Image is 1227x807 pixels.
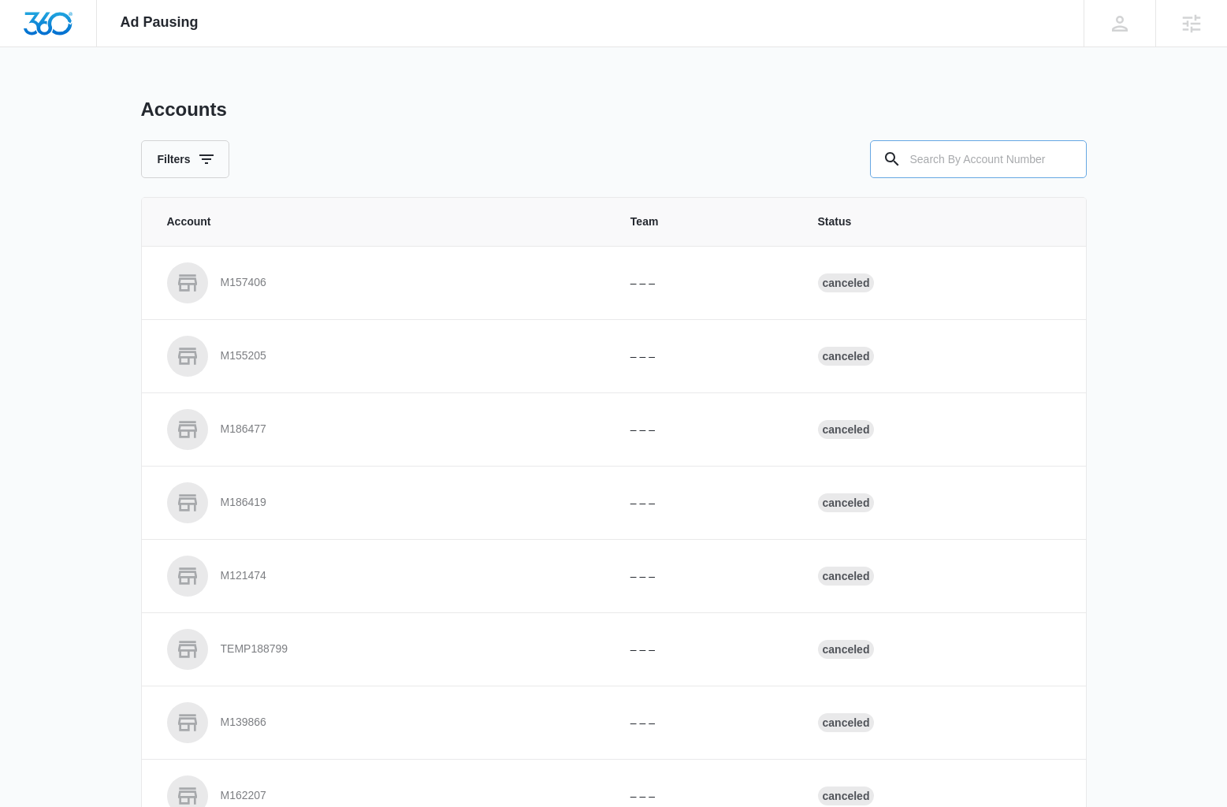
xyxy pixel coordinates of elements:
div: Canceled [818,347,875,366]
a: M186477 [167,409,593,450]
button: Filters [141,140,229,178]
div: Canceled [818,787,875,805]
div: Canceled [818,713,875,732]
span: Team [630,214,780,230]
p: – – – [630,422,780,438]
a: TEMP188799 [167,629,593,670]
p: – – – [630,642,780,658]
a: M121474 [167,556,593,597]
a: M186419 [167,482,593,523]
p: M139866 [221,715,266,731]
a: M157406 [167,262,593,303]
p: M162207 [221,788,266,804]
h1: Accounts [141,98,227,121]
input: Search By Account Number [870,140,1087,178]
div: Canceled [818,420,875,439]
p: M186477 [221,422,266,437]
p: M186419 [221,495,266,511]
p: – – – [630,495,780,511]
p: – – – [630,568,780,585]
a: M155205 [167,336,593,377]
p: TEMP188799 [221,642,288,657]
p: – – – [630,715,780,731]
span: Status [818,214,1061,230]
div: Canceled [818,567,875,586]
p: – – – [630,348,780,365]
p: M121474 [221,568,266,584]
p: M157406 [221,275,266,291]
a: M139866 [167,702,593,743]
div: Canceled [818,493,875,512]
p: M155205 [221,348,266,364]
span: Account [167,214,593,230]
div: Canceled [818,640,875,659]
p: – – – [630,788,780,805]
span: Ad Pausing [121,14,199,31]
div: Canceled [818,273,875,292]
p: – – – [630,275,780,292]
